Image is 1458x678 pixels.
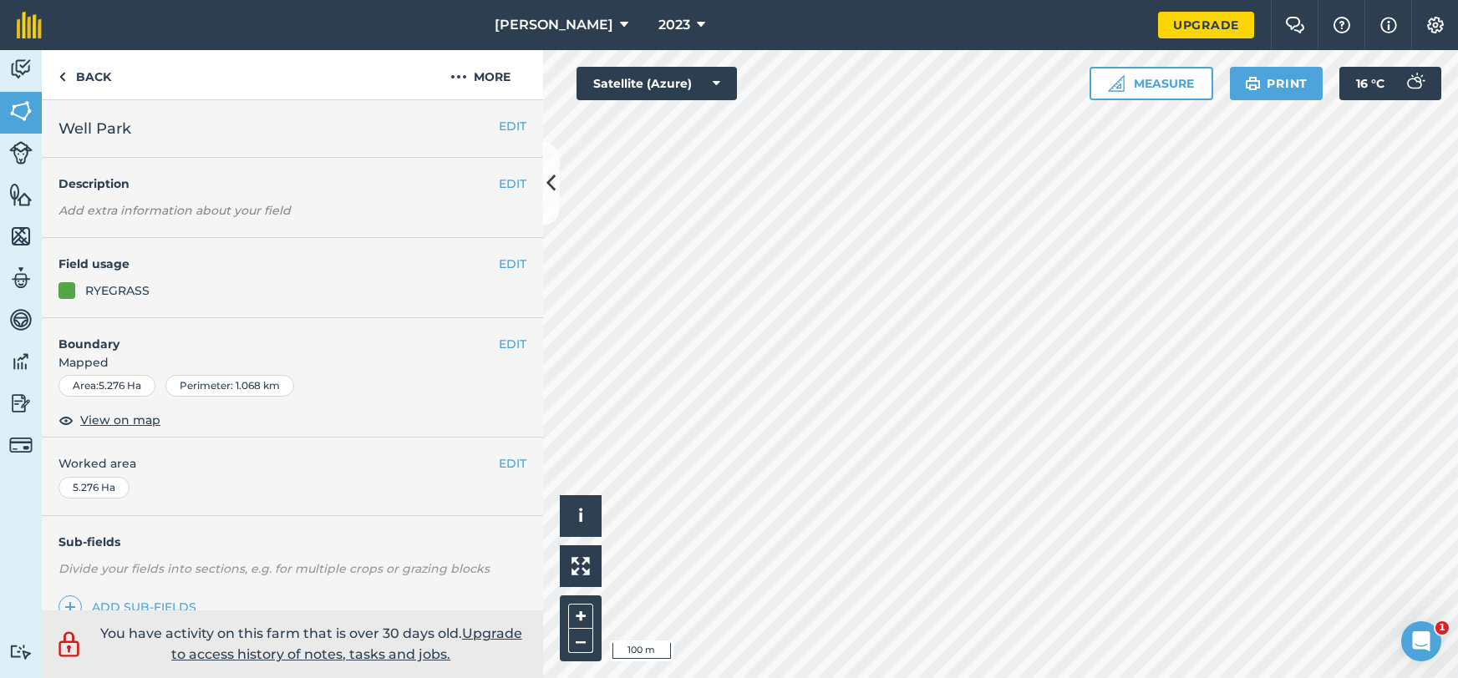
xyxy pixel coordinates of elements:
[499,175,526,193] button: EDIT
[9,391,33,416] img: svg+xml;base64,PD94bWwgdmVyc2lvbj0iMS4wIiBlbmNvZGluZz0idXRmLTgiPz4KPCEtLSBHZW5lcmF0b3I6IEFkb2JlIE...
[58,175,526,193] h4: Description
[1401,621,1441,661] iframe: Intercom live chat
[64,597,76,617] img: svg+xml;base64,PHN2ZyB4bWxucz0iaHR0cDovL3d3dy53My5vcmcvMjAwMC9zdmciIHdpZHRoPSIxNCIgaGVpZ2h0PSIyNC...
[54,629,84,660] img: svg+xml;base64,PD94bWwgdmVyc2lvbj0iMS4wIiBlbmNvZGluZz0idXRmLTgiPz4KPCEtLSBHZW5lcmF0b3I6IEFkb2JlIE...
[450,67,467,87] img: svg+xml;base64,PHN2ZyB4bWxucz0iaHR0cDovL3d3dy53My5vcmcvMjAwMC9zdmciIHdpZHRoPSIyMCIgaGVpZ2h0PSIyNC...
[58,561,490,576] em: Divide your fields into sections, e.g. for multiple crops or grazing blocks
[568,604,593,629] button: +
[58,454,526,473] span: Worked area
[1108,75,1125,92] img: Ruler icon
[9,349,33,374] img: svg+xml;base64,PD94bWwgdmVyc2lvbj0iMS4wIiBlbmNvZGluZz0idXRmLTgiPz4KPCEtLSBHZW5lcmF0b3I6IEFkb2JlIE...
[568,629,593,653] button: –
[42,533,543,551] h4: Sub-fields
[58,595,203,619] a: Add sub-fields
[42,353,543,372] span: Mapped
[17,12,42,38] img: fieldmargin Logo
[560,495,602,537] button: i
[58,67,66,87] img: svg+xml;base64,PHN2ZyB4bWxucz0iaHR0cDovL3d3dy53My5vcmcvMjAwMC9zdmciIHdpZHRoPSI5IiBoZWlnaHQ9IjI0Ii...
[9,307,33,332] img: svg+xml;base64,PD94bWwgdmVyc2lvbj0iMS4wIiBlbmNvZGluZz0idXRmLTgiPz4KPCEtLSBHZW5lcmF0b3I6IEFkb2JlIE...
[1158,12,1254,38] a: Upgrade
[1356,67,1384,100] span: 16 ° C
[499,255,526,273] button: EDIT
[499,117,526,135] button: EDIT
[1090,67,1213,100] button: Measure
[495,15,613,35] span: [PERSON_NAME]
[1435,621,1449,635] span: 1
[9,224,33,249] img: svg+xml;base64,PHN2ZyB4bWxucz0iaHR0cDovL3d3dy53My5vcmcvMjAwMC9zdmciIHdpZHRoPSI1NiIgaGVpZ2h0PSI2MC...
[58,203,291,218] em: Add extra information about your field
[9,57,33,82] img: svg+xml;base64,PD94bWwgdmVyc2lvbj0iMS4wIiBlbmNvZGluZz0idXRmLTgiPz4KPCEtLSBHZW5lcmF0b3I6IEFkb2JlIE...
[165,375,294,397] div: Perimeter : 1.068 km
[1339,67,1441,100] button: 16 °C
[1285,17,1305,33] img: Two speech bubbles overlapping with the left bubble in the forefront
[578,505,583,526] span: i
[499,335,526,353] button: EDIT
[9,266,33,291] img: svg+xml;base64,PD94bWwgdmVyc2lvbj0iMS4wIiBlbmNvZGluZz0idXRmLTgiPz4KPCEtLSBHZW5lcmF0b3I6IEFkb2JlIE...
[1380,15,1397,35] img: svg+xml;base64,PHN2ZyB4bWxucz0iaHR0cDovL3d3dy53My5vcmcvMjAwMC9zdmciIHdpZHRoPSIxNyIgaGVpZ2h0PSIxNy...
[1230,67,1323,100] button: Print
[9,644,33,660] img: svg+xml;base64,PD94bWwgdmVyc2lvbj0iMS4wIiBlbmNvZGluZz0idXRmLTgiPz4KPCEtLSBHZW5lcmF0b3I6IEFkb2JlIE...
[1425,17,1445,33] img: A cog icon
[1398,67,1431,100] img: svg+xml;base64,PD94bWwgdmVyc2lvbj0iMS4wIiBlbmNvZGluZz0idXRmLTgiPz4KPCEtLSBHZW5lcmF0b3I6IEFkb2JlIE...
[9,141,33,164] img: svg+xml;base64,PD94bWwgdmVyc2lvbj0iMS4wIiBlbmNvZGluZz0idXRmLTgiPz4KPCEtLSBHZW5lcmF0b3I6IEFkb2JlIE...
[9,182,33,207] img: svg+xml;base64,PHN2ZyB4bWxucz0iaHR0cDovL3d3dy53My5vcmcvMjAwMC9zdmciIHdpZHRoPSI1NiIgaGVpZ2h0PSI2MC...
[418,50,543,99] button: More
[499,454,526,473] button: EDIT
[85,281,150,300] div: RYEGRASS
[1245,73,1261,94] img: svg+xml;base64,PHN2ZyB4bWxucz0iaHR0cDovL3d3dy53My5vcmcvMjAwMC9zdmciIHdpZHRoPSIxOSIgaGVpZ2h0PSIyNC...
[577,67,737,100] button: Satellite (Azure)
[1332,17,1352,33] img: A question mark icon
[58,410,74,430] img: svg+xml;base64,PHN2ZyB4bWxucz0iaHR0cDovL3d3dy53My5vcmcvMjAwMC9zdmciIHdpZHRoPSIxOCIgaGVpZ2h0PSIyNC...
[9,433,33,457] img: svg+xml;base64,PD94bWwgdmVyc2lvbj0iMS4wIiBlbmNvZGluZz0idXRmLTgiPz4KPCEtLSBHZW5lcmF0b3I6IEFkb2JlIE...
[9,99,33,124] img: svg+xml;base64,PHN2ZyB4bWxucz0iaHR0cDovL3d3dy53My5vcmcvMjAwMC9zdmciIHdpZHRoPSI1NiIgaGVpZ2h0PSI2MC...
[58,375,155,397] div: Area : 5.276 Ha
[92,623,531,665] p: You have activity on this farm that is over 30 days old.
[58,117,131,140] span: Well Park
[58,410,160,430] button: View on map
[58,477,130,498] div: 5.276 Ha
[80,411,160,429] span: View on map
[572,557,590,575] img: Four arrows, one pointing top left, one top right, one bottom right and the last bottom left
[58,255,499,273] h4: Field usage
[42,50,128,99] a: Back
[42,318,499,353] h4: Boundary
[658,15,690,35] span: 2023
